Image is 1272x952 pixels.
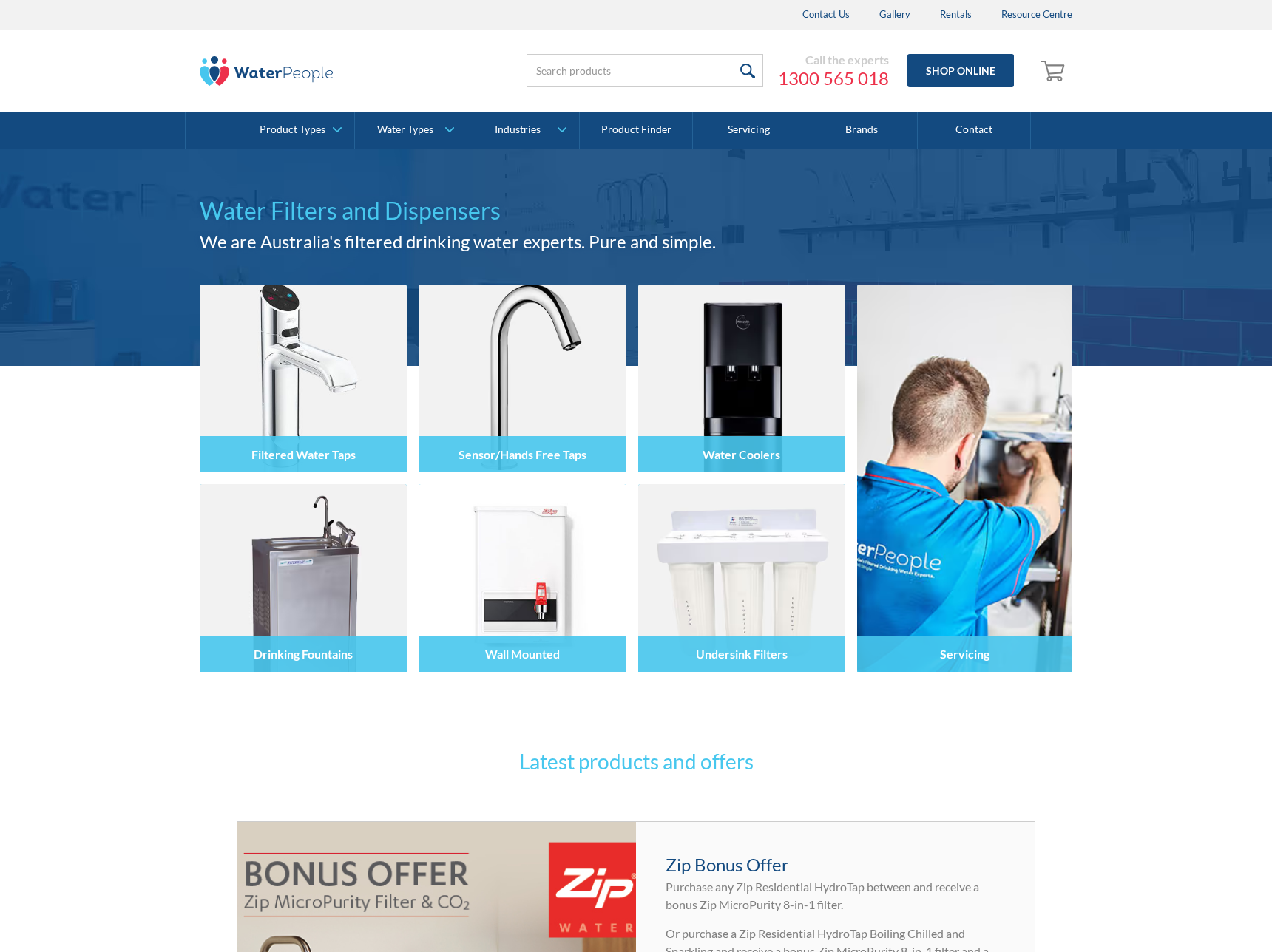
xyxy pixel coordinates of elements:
a: Contact [918,112,1030,149]
h4: Servicing [940,647,989,661]
a: 1300 565 018 [778,67,889,89]
h4: Sensor/Hands Free Taps [459,447,586,461]
h4: Water Coolers [703,447,780,461]
h4: Drinking Fountains [254,647,353,661]
div: Call the experts [778,52,889,67]
div: Product Types [260,123,325,136]
h4: Wall Mounted [485,647,560,661]
img: Wall Mounted [419,484,626,672]
a: Servicing [693,112,805,149]
p: Purchase any Zip Residential HydroTap between and receive a bonus Zip MicroPurity 8-in-1 filter. [666,878,1005,914]
h4: Zip Bonus Offer [666,851,1005,878]
img: Filtered Water Taps [200,285,407,472]
img: Drinking Fountains [200,484,407,672]
input: Search products [527,54,763,87]
div: Industries [495,123,541,136]
img: shopping cart [1041,58,1069,82]
a: Brands [805,112,918,149]
h4: Undersink Filters [696,647,788,661]
a: Servicing [857,285,1072,672]
a: Open empty cart [1037,53,1072,89]
a: Water Types [355,112,467,149]
iframe: podium webchat widget bubble [1154,878,1272,952]
a: Product Types [242,112,353,149]
div: Water Types [377,123,433,136]
h4: Filtered Water Taps [251,447,356,461]
img: Water Coolers [638,285,845,472]
img: Sensor/Hands Free Taps [419,285,626,472]
h3: Latest products and offers [348,746,924,777]
img: The Water People [200,56,333,86]
img: Undersink Filters [638,484,845,672]
a: Industries [467,112,579,149]
a: Shop Online [907,54,1014,87]
a: Product Finder [580,112,692,149]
